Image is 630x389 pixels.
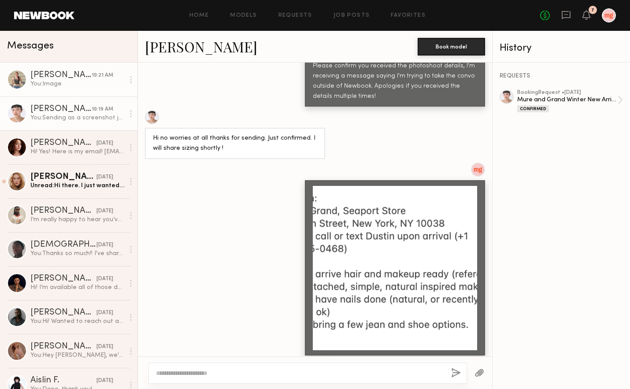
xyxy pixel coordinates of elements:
div: [PERSON_NAME] [30,71,92,80]
div: You: Image [30,80,124,88]
div: [PERSON_NAME] [30,274,96,283]
a: Book model [418,42,485,50]
div: [DATE] [96,309,113,317]
div: You: Hey [PERSON_NAME], we're good to go for [DATE]. Bring a coat! 😅 [30,351,124,359]
a: Requests [278,13,312,19]
div: 10:21 AM [92,71,113,80]
div: Confirmed [517,105,549,112]
a: Models [230,13,257,19]
div: [DATE] [96,207,113,215]
div: [DATE] [96,139,113,148]
div: Mure and Grand Winter New Arrivals [517,96,618,104]
div: [PERSON_NAME] [30,173,96,182]
div: History [500,43,623,53]
div: I’m really happy to hear you’ve worked with Dreamland before! 😊 Thanks again for considering me f... [30,215,124,224]
div: Hi! Yes! Here is my email! [EMAIL_ADDRESS][DOMAIN_NAME] [30,148,124,156]
div: You: Thanks so much!! I've shared with the team 🩷 [30,249,124,258]
div: Unread: Hi there. I just wanted to follow up regarding the shoot you mentioned booking me for and... [30,182,124,190]
div: booking Request • [DATE] [517,90,618,96]
div: 7 [591,8,594,13]
div: [PERSON_NAME] [30,342,96,351]
a: Favorites [391,13,426,19]
div: [DATE] [96,343,113,351]
div: Please confirm you received the photoshoot details, I'm receiving a message saying I'm trying to ... [313,61,477,102]
div: [DATE] [96,173,113,182]
button: Book model [418,38,485,56]
div: [DATE] [96,275,113,283]
div: [PERSON_NAME] [30,308,96,317]
div: [DEMOGRAPHIC_DATA] I. [30,241,96,249]
a: Home [189,13,209,19]
div: [PERSON_NAME] [30,139,96,148]
div: [PERSON_NAME] [30,105,92,114]
a: Job Posts [334,13,370,19]
div: You: Hi! Wanted to reach out and see if you're available the week of [DATE] - [DATE] [30,317,124,326]
a: [PERSON_NAME] [145,37,257,56]
div: REQUESTS [500,73,623,79]
div: You: Sending as a screenshot just to be safe. Thank you! [30,114,124,122]
div: Hi no worries at all thanks for sending. Just confirmed. I will share sizing shortly ! [153,133,317,154]
div: [PERSON_NAME] [30,207,96,215]
div: 10:19 AM [92,105,113,114]
div: [DATE] [96,377,113,385]
div: Hi! I’m available all of those dates <3 [30,283,124,292]
a: bookingRequest •[DATE]Mure and Grand Winter New ArrivalsConfirmed [517,90,623,112]
span: Messages [7,41,54,51]
div: Aislin F. [30,376,96,385]
div: [DATE] [96,241,113,249]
